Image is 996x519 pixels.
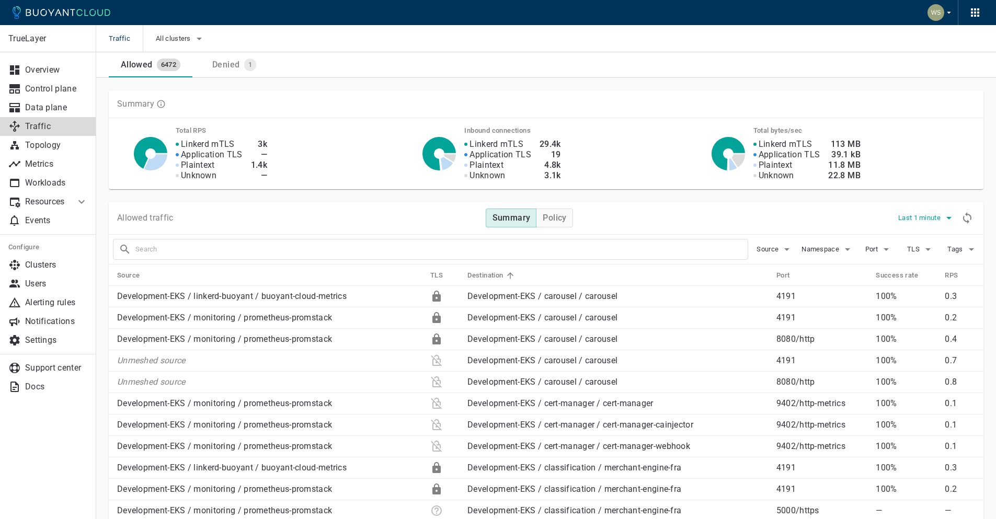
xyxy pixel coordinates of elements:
p: Control plane [25,84,88,94]
span: Traffic [109,25,143,52]
div: Plaintext [430,397,443,410]
h5: Success rate [876,271,918,280]
p: Unknown [181,170,216,181]
button: Namespace [802,241,854,257]
p: 0.3 [945,463,975,473]
button: Tags [946,241,979,257]
p: 100% [876,398,936,409]
span: Destination [467,271,517,280]
p: 0.4 [945,334,975,344]
p: Application TLS [181,149,243,160]
span: Port [776,271,804,280]
a: Development-EKS / monitoring / prometheus-promstack [117,484,332,494]
span: All clusters [156,34,193,43]
p: — [876,505,936,516]
h4: 1.4k [251,160,268,170]
p: Unknown [470,170,505,181]
p: 100% [876,313,936,323]
p: Linkerd mTLS [470,139,523,149]
div: Allowed [117,55,153,70]
a: Development-EKS / monitoring / prometheus-promstack [117,441,332,451]
p: 100% [876,334,936,344]
div: Plaintext [430,376,443,388]
p: 8080 / http [776,334,868,344]
button: Policy [536,209,573,227]
p: 4191 [776,484,868,494]
div: Plaintext [430,354,443,367]
span: Namespace [802,245,841,253]
p: 0.1 [945,398,975,409]
h4: — [251,170,268,181]
h5: Port [776,271,790,280]
p: Application TLS [759,149,820,160]
h5: Destination [467,271,503,280]
span: RPS [945,271,971,280]
h4: 113 MB [828,139,861,149]
p: TrueLayer [8,33,87,44]
p: 100% [876,463,936,473]
p: 4191 [776,291,868,302]
h4: Policy [543,213,566,223]
a: Development-EKS / carousel / carousel [467,291,617,301]
input: Search [135,242,748,257]
p: Workloads [25,178,88,188]
p: 100% [876,377,936,387]
a: Development-EKS / classification / merchant-engine-fra [467,484,681,494]
p: Notifications [25,316,88,327]
p: 4191 [776,313,868,323]
a: Development-EKS / monitoring / prometheus-promstack [117,398,332,408]
p: Allowed traffic [117,213,174,223]
p: Traffic [25,121,88,132]
a: Development-EKS / monitoring / prometheus-promstack [117,420,332,430]
p: Linkerd mTLS [759,139,812,149]
p: 4191 [776,463,868,473]
p: 8080 / http [776,377,868,387]
a: Development-EKS / carousel / carousel [467,313,617,322]
p: 0.2 [945,313,975,323]
h4: 22.8 MB [828,170,861,181]
h4: 4.8k [540,160,561,170]
p: Clusters [25,260,88,270]
h4: 3.1k [540,170,561,181]
p: Plaintext [470,160,503,170]
span: 6472 [157,61,181,69]
a: Development-EKS / cert-manager / cert-manager-cainjector [467,420,693,430]
button: Last 1 minute [898,210,955,226]
p: Linkerd mTLS [181,139,235,149]
div: Denied [208,55,239,70]
h4: — [251,149,268,160]
p: Users [25,279,88,289]
span: TLS [907,245,922,253]
a: Development-EKS / classification / merchant-engine-fra [467,463,681,472]
div: Unknown [430,504,443,517]
p: 100% [876,484,936,494]
a: Denied1 [192,52,276,77]
p: Plaintext [181,160,215,170]
a: Development-EKS / carousel / carousel [467,334,617,344]
h4: 19 [540,149,561,160]
p: 100% [876,441,936,452]
p: 9402 / http-metrics [776,420,868,430]
span: Success rate [876,271,932,280]
button: Port [862,241,896,257]
h4: 29.4k [540,139,561,149]
p: Docs [25,382,88,392]
p: 4191 [776,355,868,366]
p: Settings [25,335,88,345]
a: Development-EKS / monitoring / prometheus-promstack [117,334,332,344]
p: Alerting rules [25,297,88,308]
p: 0.3 [945,291,975,302]
p: — [945,505,975,516]
h4: 39.1 kB [828,149,861,160]
p: 9402 / http-metrics [776,398,868,409]
div: Refresh metrics [959,210,975,226]
h5: TLS [430,271,443,280]
p: Application TLS [470,149,531,160]
p: 0.1 [945,441,975,452]
p: Unmeshed source [117,377,422,387]
p: 100% [876,291,936,302]
p: Resources [25,197,67,207]
span: Last 1 minute [898,214,943,222]
p: Overview [25,65,88,75]
img: Weichung Shaw [928,4,944,21]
